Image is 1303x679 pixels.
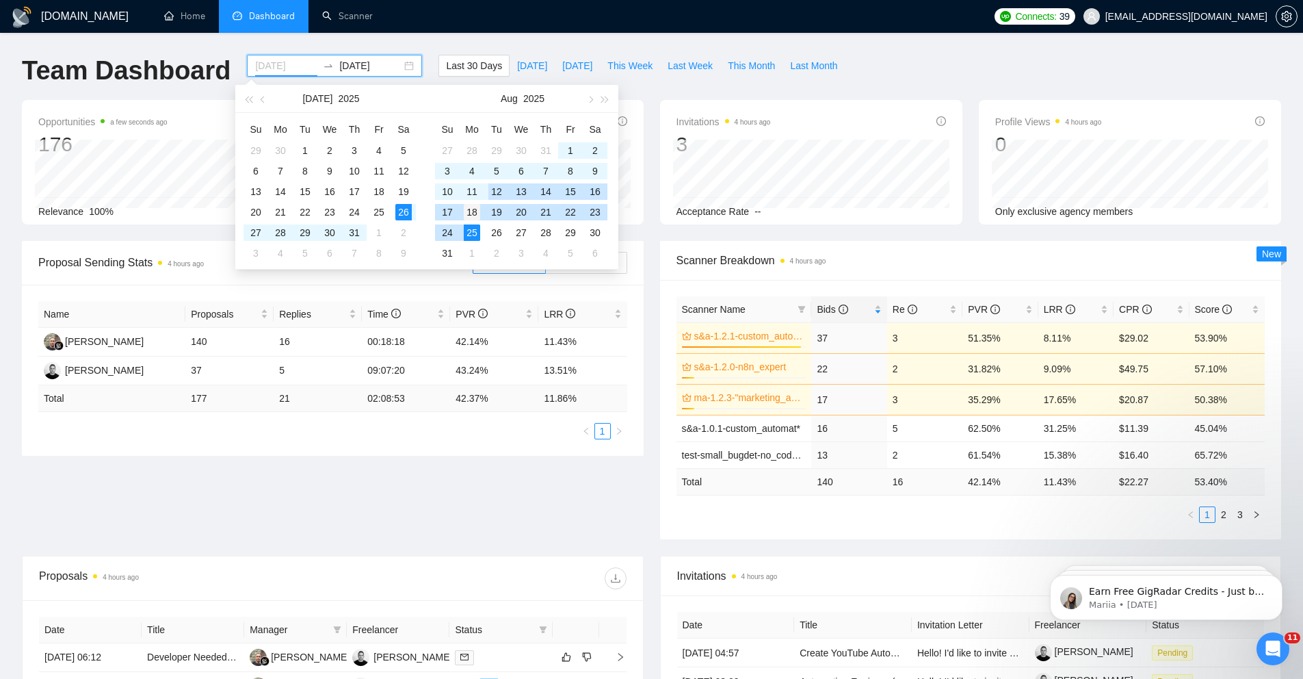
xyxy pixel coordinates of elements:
[538,204,554,220] div: 21
[321,245,338,261] div: 6
[38,131,168,157] div: 176
[582,652,592,663] span: dislike
[38,206,83,217] span: Relevance
[395,204,412,220] div: 26
[371,245,387,261] div: 8
[464,142,480,159] div: 28
[513,245,529,261] div: 3
[1035,644,1052,661] img: c1N0UJIWiRf0CR2ux7bkYMgYS6doIOfudNvnjbbSfU7rQUwDp-IvX5KbzmV8FfQh2q
[317,181,342,202] td: 2025-07-16
[460,243,484,264] td: 2025-09-01
[534,161,558,181] td: 2025-08-07
[464,225,480,241] div: 25
[509,118,534,140] th: We
[248,183,264,200] div: 13
[484,140,509,161] td: 2025-07-29
[268,202,293,222] td: 2025-07-21
[464,163,480,179] div: 4
[346,225,363,241] div: 31
[439,183,456,200] div: 10
[21,29,253,74] div: message notification from Mariia, 3d ago. Earn Free GigRadar Credits - Just by Sharing Your Story...
[342,118,367,140] th: Th
[342,202,367,222] td: 2025-07-24
[391,202,416,222] td: 2025-07-26
[297,183,313,200] div: 15
[676,206,750,217] span: Acceptance Rate
[1035,646,1133,657] a: [PERSON_NAME]
[995,114,1102,130] span: Profile Views
[352,649,369,666] img: AJ
[538,183,554,200] div: 14
[1256,632,1289,665] iframe: Intercom live chat
[435,181,460,202] td: 2025-08-10
[438,55,510,77] button: Last 30 Days
[735,118,771,126] time: 4 hours ago
[293,222,317,243] td: 2025-07-29
[367,222,391,243] td: 2025-08-01
[509,222,534,243] td: 2025-08-27
[583,222,607,243] td: 2025-08-30
[342,181,367,202] td: 2025-07-17
[517,58,547,73] span: [DATE]
[798,305,806,313] span: filter
[484,243,509,264] td: 2025-09-02
[460,181,484,202] td: 2025-08-11
[293,161,317,181] td: 2025-07-08
[338,85,359,112] button: 2025
[185,301,274,328] th: Proposals
[297,225,313,241] div: 29
[44,335,144,346] a: RT[PERSON_NAME]
[534,118,558,140] th: Th
[147,652,367,663] a: Developer Needed for Marketing AI Agents Creation
[346,183,363,200] div: 17
[248,245,264,261] div: 3
[534,181,558,202] td: 2025-08-14
[536,619,550,640] span: filter
[293,181,317,202] td: 2025-07-15
[317,118,342,140] th: We
[790,257,826,265] time: 4 hours ago
[11,6,33,28] img: logo
[391,140,416,161] td: 2025-07-05
[333,626,341,634] span: filter
[339,58,402,73] input: End date
[694,390,804,405] a: ma-1.2.3-"marketing_automation"
[342,140,367,161] td: 2025-07-03
[371,183,387,200] div: 18
[558,649,575,665] button: like
[510,55,555,77] button: [DATE]
[244,140,268,161] td: 2025-06-29
[538,163,554,179] div: 7
[538,245,554,261] div: 4
[1276,11,1298,22] a: setting
[583,161,607,181] td: 2025-08-09
[558,222,583,243] td: 2025-08-29
[54,341,64,350] img: gigradar-bm.png
[373,650,452,665] div: [PERSON_NAME]
[562,204,579,220] div: 22
[346,204,363,220] div: 24
[509,243,534,264] td: 2025-09-03
[501,85,518,112] button: Aug
[995,206,1133,217] span: Only exclusive agency members
[538,225,554,241] div: 28
[297,245,313,261] div: 5
[244,161,268,181] td: 2025-07-06
[317,140,342,161] td: 2025-07-02
[583,202,607,222] td: 2025-08-23
[367,243,391,264] td: 2025-08-08
[558,140,583,161] td: 2025-08-01
[268,118,293,140] th: Mo
[562,163,579,179] div: 8
[534,222,558,243] td: 2025-08-28
[302,85,332,112] button: [DATE]
[534,243,558,264] td: 2025-09-04
[435,243,460,264] td: 2025-08-31
[31,41,53,63] img: Profile image for Mariia
[110,118,167,126] time: a few seconds ago
[587,183,603,200] div: 16
[250,649,267,666] img: RT
[720,55,782,77] button: This Month
[435,140,460,161] td: 2025-07-27
[391,181,416,202] td: 2025-07-19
